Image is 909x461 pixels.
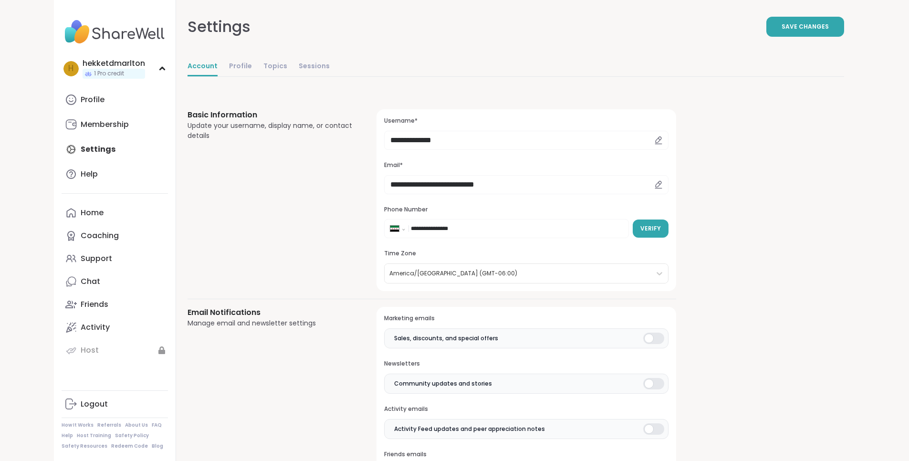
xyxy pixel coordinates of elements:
button: Verify [633,220,669,238]
h3: Marketing emails [384,314,668,323]
a: Coaching [62,224,168,247]
a: Referrals [97,422,121,429]
span: Verify [640,224,661,233]
div: Coaching [81,230,119,241]
a: Friends [62,293,168,316]
a: Support [62,247,168,270]
h3: Username* [384,117,668,125]
span: Save Changes [782,22,829,31]
h3: Activity emails [384,405,668,413]
span: Sales, discounts, and special offers [394,334,498,343]
div: Membership [81,119,129,130]
div: Host [81,345,99,356]
span: Community updates and stories [394,379,492,388]
a: Membership [62,113,168,136]
h3: Basic Information [188,109,354,121]
span: h [68,63,73,75]
a: Home [62,201,168,224]
a: Safety Resources [62,443,107,450]
a: Chat [62,270,168,293]
div: Chat [81,276,100,287]
div: Help [81,169,98,179]
a: Blog [152,443,163,450]
h3: Email Notifications [188,307,354,318]
button: Save Changes [766,17,844,37]
div: Friends [81,299,108,310]
a: Host [62,339,168,362]
span: Activity Feed updates and peer appreciation notes [394,425,545,433]
div: Activity [81,322,110,333]
img: ShareWell Nav Logo [62,15,168,49]
div: Support [81,253,112,264]
a: Account [188,57,218,76]
span: 1 Pro credit [94,70,124,78]
a: Help [62,432,73,439]
a: Logout [62,393,168,416]
div: Settings [188,15,251,38]
a: How It Works [62,422,94,429]
a: Host Training [77,432,111,439]
a: Redeem Code [111,443,148,450]
a: Help [62,163,168,186]
div: hekketdmarlton [83,58,145,69]
a: About Us [125,422,148,429]
h3: Time Zone [384,250,668,258]
a: Activity [62,316,168,339]
a: Profile [229,57,252,76]
a: Sessions [299,57,330,76]
a: Safety Policy [115,432,149,439]
div: Logout [81,399,108,409]
h3: Email* [384,161,668,169]
a: FAQ [152,422,162,429]
h3: Phone Number [384,206,668,214]
a: Profile [62,88,168,111]
div: Profile [81,94,104,105]
div: Home [81,208,104,218]
a: Topics [263,57,287,76]
h3: Friends emails [384,451,668,459]
h3: Newsletters [384,360,668,368]
div: Manage email and newsletter settings [188,318,354,328]
div: Update your username, display name, or contact details [188,121,354,141]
